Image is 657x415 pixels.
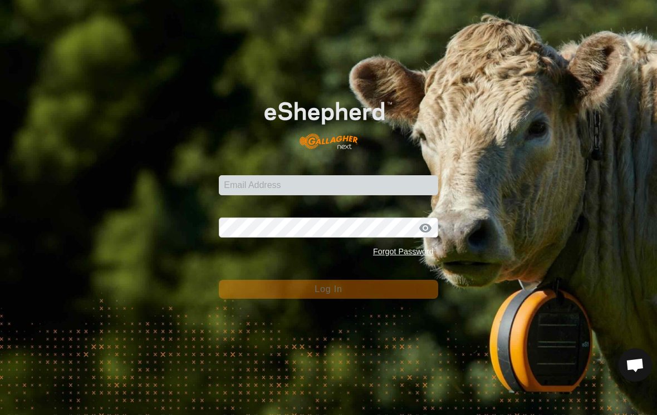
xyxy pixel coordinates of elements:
img: E-shepherd Logo [241,83,416,158]
button: Log In [219,280,438,299]
div: Open chat [619,348,652,382]
a: Forgot Password [373,247,434,256]
input: Email Address [219,175,438,195]
span: Log In [315,284,342,294]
